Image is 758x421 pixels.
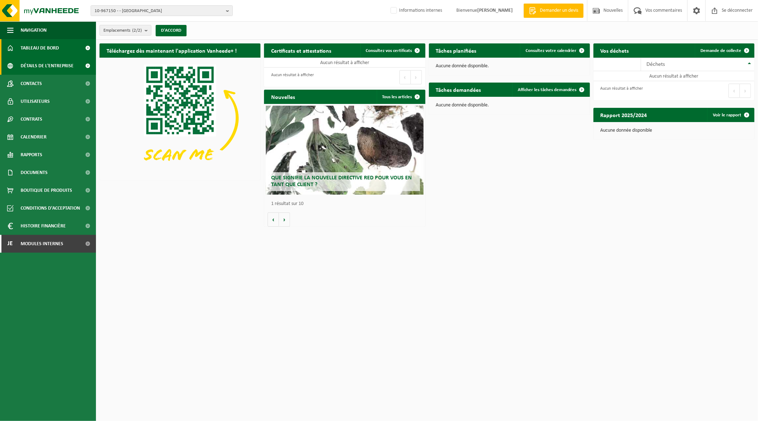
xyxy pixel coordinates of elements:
font: Demander un devis [540,8,578,13]
font: Emplacements [103,28,130,33]
font: Aucune donnée disponible [601,128,652,133]
font: Aucun résultat à afficher [320,60,369,65]
font: Bienvenue [456,8,477,13]
font: Documents [21,170,48,175]
font: Consultez votre calendrier [526,48,577,53]
font: Tous les articles [382,95,412,99]
font: Nouvelles [271,95,295,100]
button: Suivant [740,84,751,98]
font: Tableau de bord [21,46,59,51]
font: Certificats et attestations [271,48,331,54]
font: Détails de l'entreprise [21,63,74,69]
font: Demande de collecte [700,48,741,53]
font: Conditions d'acceptation [21,206,80,211]
font: [PERSON_NAME] [477,8,513,13]
font: Tâches planifiées [436,48,477,54]
font: Téléchargez dès maintenant l'application Vanheede+ ! [107,48,237,54]
a: Voir le rapport [707,108,754,122]
a: Consultez votre calendrier [520,43,589,58]
font: Histoire financière [21,223,66,229]
button: Suivant [411,70,422,84]
a: Demande de collecte [695,43,754,58]
font: Aucune donnée disponible. [436,63,489,69]
a: Demander un devis [523,4,584,18]
font: Rapport 2025/2024 [601,113,647,119]
font: Navigation [21,28,47,33]
a: Tous les articles [377,90,425,104]
a: Consultez vos certificats [360,43,425,58]
font: je [8,240,13,247]
font: D'ACCORD [161,28,181,33]
font: 1 résultat sur 10 [271,201,303,206]
font: Que signifie la nouvelle directive RED pour vous en tant que client ? [271,175,412,188]
font: Afficher les tâches demandées [518,88,577,92]
font: Informations internes [399,8,442,13]
button: Précédent [399,70,411,84]
font: Rapports [21,152,42,158]
font: Déchets [646,62,665,67]
font: Voir le rapport [713,113,741,117]
font: Utilisateurs [21,99,50,104]
font: Consultez vos certificats [366,48,412,53]
font: Aucune donnée disponible. [436,102,489,108]
a: Que signifie la nouvelle directive RED pour vous en tant que client ? [266,106,424,195]
font: (2/2) [132,28,142,33]
font: Vos commentaires [645,8,682,13]
a: Afficher les tâches demandées [512,83,589,97]
font: 10-967150 - - [GEOGRAPHIC_DATA] [95,9,162,13]
font: Boutique de produits [21,188,72,193]
font: Modules internes [21,241,63,247]
font: Calendrier [21,135,47,140]
button: 10-967150 - - [GEOGRAPHIC_DATA] [91,5,233,16]
font: Contrats [21,117,42,122]
font: Aucun résultat à afficher [649,74,698,79]
font: Contacts [21,81,42,86]
img: Téléchargez l'application VHEPlus [100,58,260,179]
button: D'ACCORD [156,25,187,36]
font: Nouvelles [603,8,623,13]
button: Emplacements(2/2) [100,25,151,36]
font: Vos déchets [601,48,629,54]
font: Aucun résultat à afficher [271,73,314,77]
button: Précédent [729,84,740,98]
font: Tâches demandées [436,88,481,93]
font: Se déconnecter [722,8,753,13]
font: Aucun résultat à afficher [601,86,643,91]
